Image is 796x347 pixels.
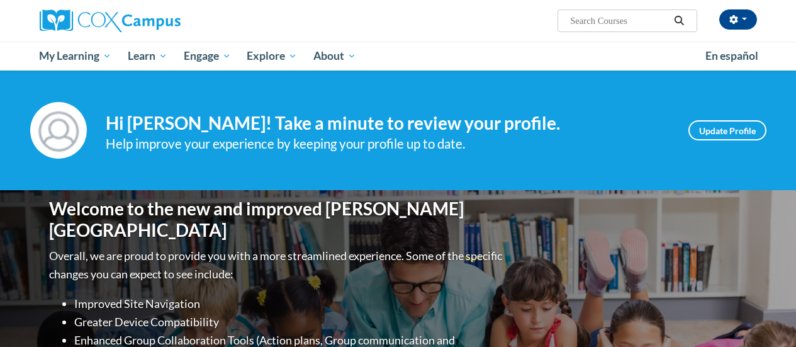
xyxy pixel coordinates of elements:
a: Update Profile [688,120,766,140]
a: Explore [238,42,305,71]
li: Improved Site Navigation [74,295,505,313]
img: Profile Image [30,102,87,159]
span: Engage [184,48,231,64]
p: Overall, we are proud to provide you with a more streamlined experience. Some of the specific cha... [49,247,505,283]
span: About [313,48,356,64]
div: Help improve your experience by keeping your profile up to date. [106,134,670,154]
button: Account Settings [719,9,757,30]
span: My Learning [39,48,111,64]
a: My Learning [31,42,120,71]
h4: Hi [PERSON_NAME]! Take a minute to review your profile. [106,113,670,134]
li: Greater Device Compatibility [74,313,505,331]
a: Engage [176,42,239,71]
h1: Welcome to the new and improved [PERSON_NAME][GEOGRAPHIC_DATA] [49,198,505,241]
button: Search [670,13,688,28]
div: Main menu [30,42,766,71]
span: Learn [128,48,167,64]
a: About [305,42,364,71]
a: En español [697,43,766,69]
a: Cox Campus [40,9,266,32]
span: En español [705,49,758,62]
img: Cox Campus [40,9,181,32]
input: Search Courses [569,13,670,28]
span: Explore [247,48,297,64]
a: Learn [120,42,176,71]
